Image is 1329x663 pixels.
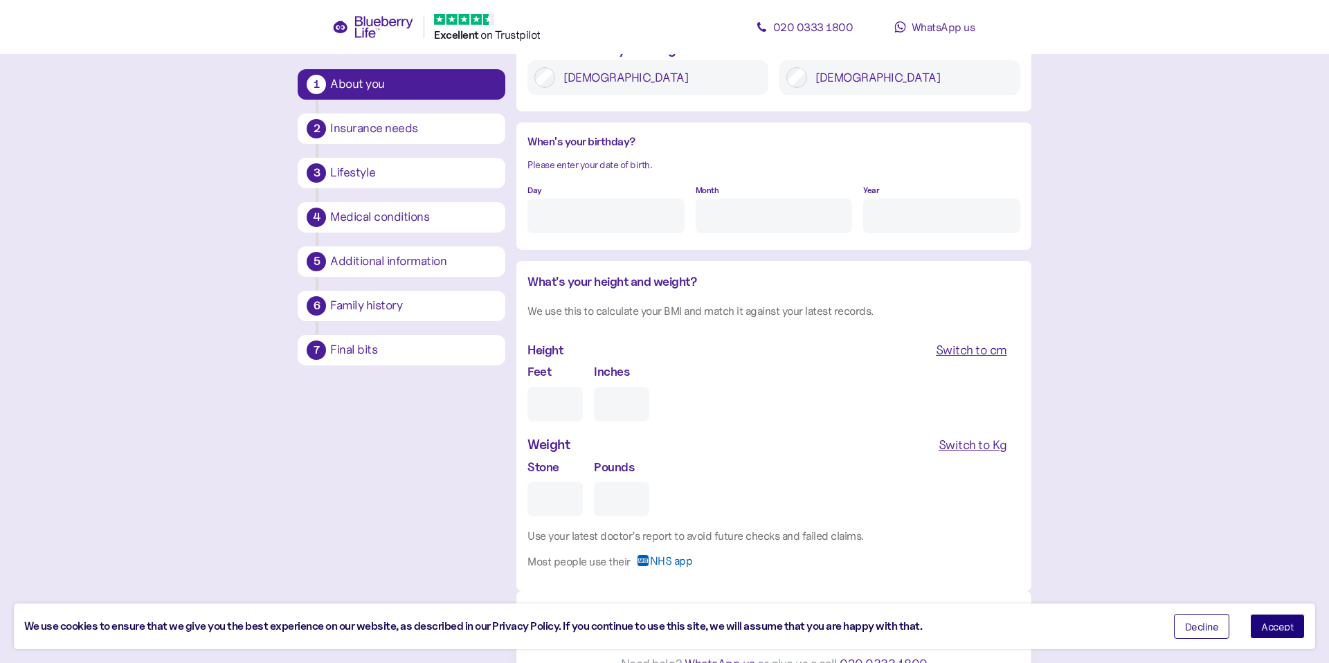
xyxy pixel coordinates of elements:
[1250,614,1305,639] button: Accept cookies
[527,434,570,455] div: Weight
[742,13,867,41] a: 020 0333 1800
[307,208,326,227] div: 4
[527,302,1020,320] div: We use this to calculate your BMI and match it against your latest records.
[527,527,1020,545] div: Use your latest doctor’s report to avoid future checks and failed claims.
[527,134,1020,151] div: When's your birthday?
[298,246,505,277] button: 5Additional information
[527,362,551,381] label: Feet
[527,553,631,570] div: Most people use their
[298,69,505,100] button: 1About you
[1174,614,1230,639] button: Decline cookies
[594,457,634,476] label: Pounds
[807,67,1013,88] label: [DEMOGRAPHIC_DATA]
[434,28,480,42] span: Excellent ️
[527,457,559,476] label: Stone
[939,435,1007,455] div: Switch to Kg
[307,119,326,138] div: 2
[527,340,563,360] div: Height
[330,122,496,135] div: Insurance needs
[696,184,719,197] label: Month
[307,296,326,316] div: 6
[330,344,496,356] div: Final bits
[298,335,505,365] button: 7Final bits
[307,340,326,360] div: 7
[24,618,1153,635] div: We use cookies to ensure that we give you the best experience on our website, as described in our...
[1261,621,1294,631] span: Accept
[330,300,496,312] div: Family history
[1185,621,1219,631] span: Decline
[527,158,1020,173] div: Please enter your date of birth.
[298,291,505,321] button: 6Family history
[923,337,1020,362] button: Switch to cm
[298,202,505,233] button: 4Medical conditions
[650,555,693,577] span: NHS app
[307,252,326,271] div: 5
[555,67,761,88] label: [DEMOGRAPHIC_DATA]
[298,158,505,188] button: 3Lifestyle
[527,272,1020,291] div: What's your height and weight?
[912,20,975,34] span: WhatsApp us
[773,20,853,34] span: 020 0333 1800
[307,163,326,183] div: 3
[480,28,541,42] span: on Trustpilot
[527,184,542,197] label: Day
[330,167,496,179] div: Lifestyle
[298,113,505,144] button: 2Insurance needs
[872,13,997,41] a: WhatsApp us
[936,340,1007,360] div: Switch to cm
[863,184,879,197] label: Year
[594,362,629,381] label: Inches
[330,78,496,91] div: About you
[330,211,496,224] div: Medical conditions
[925,433,1020,457] button: Switch to Kg
[307,75,326,94] div: 1
[330,255,496,268] div: Additional information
